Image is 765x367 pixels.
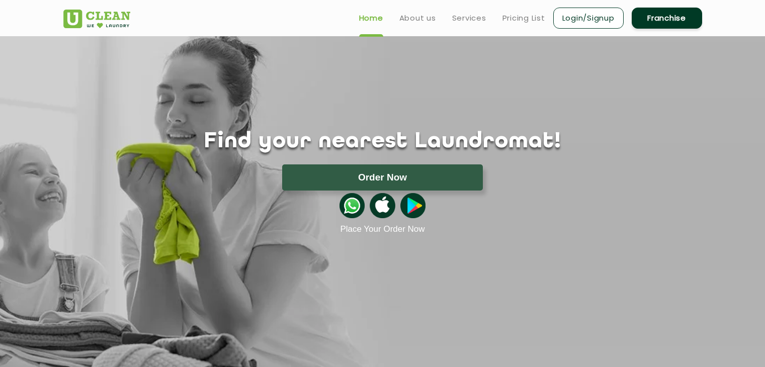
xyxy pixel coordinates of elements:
img: whatsappicon.png [339,193,365,218]
a: Franchise [632,8,702,29]
button: Order Now [282,164,483,191]
a: Home [359,12,383,24]
img: playstoreicon.png [400,193,426,218]
h1: Find your nearest Laundromat! [56,129,710,154]
a: Services [452,12,486,24]
a: Pricing List [502,12,545,24]
img: apple-icon.png [370,193,395,218]
a: Login/Signup [553,8,624,29]
img: UClean Laundry and Dry Cleaning [63,10,130,28]
a: Place Your Order Now [340,224,424,234]
a: About us [399,12,436,24]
